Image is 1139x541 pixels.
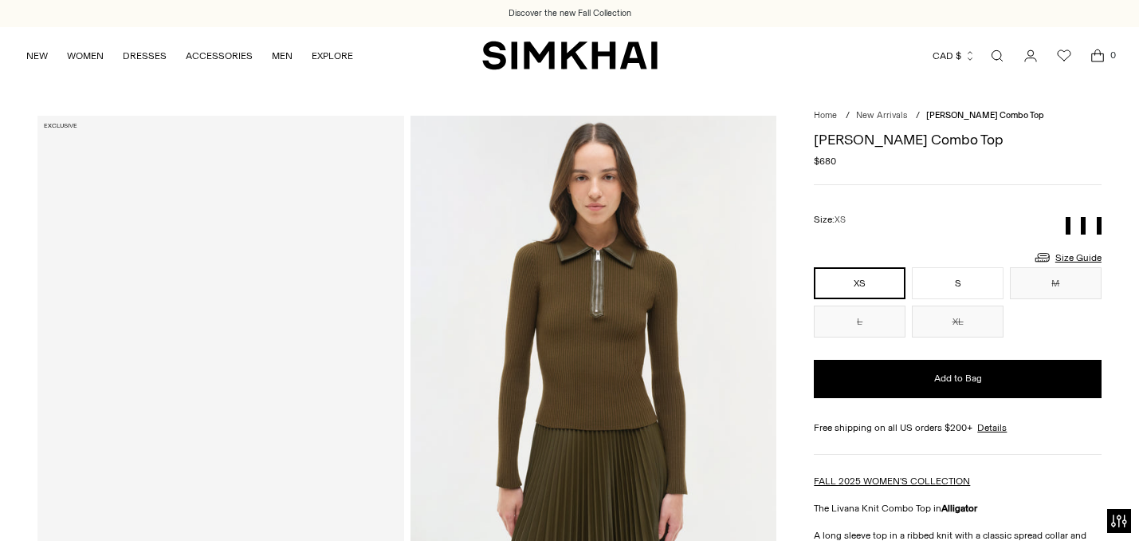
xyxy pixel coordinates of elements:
a: Discover the new Fall Collection [509,7,631,20]
a: Home [814,110,837,120]
button: XS [814,267,905,299]
nav: breadcrumbs [814,109,1102,123]
a: Details [977,421,1007,435]
span: [PERSON_NAME] Combo Top [926,110,1044,120]
a: Wishlist [1048,40,1080,72]
span: Add to Bag [934,372,982,385]
p: The Livana Knit Combo Top in [814,501,1102,515]
strong: Alligator [941,503,977,514]
a: Open cart modal [1082,40,1113,72]
button: XL [912,306,1003,338]
a: Open search modal [981,40,1013,72]
a: Go to the account page [1015,40,1047,72]
a: New Arrivals [856,110,907,120]
span: $680 [814,154,836,168]
div: Free shipping on all US orders $200+ [814,421,1102,435]
label: Size: [814,212,846,227]
a: WOMEN [67,38,104,73]
button: S [912,267,1003,299]
a: Size Guide [1033,247,1102,267]
a: FALL 2025 WOMEN'S COLLECTION [814,476,970,487]
button: Add to Bag [814,360,1102,398]
h1: [PERSON_NAME] Combo Top [814,132,1102,147]
button: M [1010,267,1102,299]
button: CAD $ [933,38,976,73]
a: NEW [26,38,48,73]
div: / [916,109,920,123]
div: / [846,109,850,123]
button: L [814,306,905,338]
a: EXPLORE [312,38,353,73]
a: DRESSES [123,38,167,73]
span: XS [835,215,846,225]
a: ACCESSORIES [186,38,253,73]
a: SIMKHAI [482,40,658,71]
span: 0 [1106,48,1120,62]
a: MEN [272,38,293,73]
